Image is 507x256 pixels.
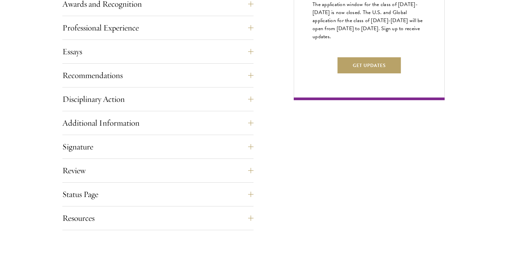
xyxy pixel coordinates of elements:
[338,57,401,73] button: Get Updates
[62,139,253,155] button: Signature
[62,20,253,36] button: Professional Experience
[62,163,253,179] button: Review
[62,115,253,131] button: Additional Information
[62,186,253,202] button: Status Page
[62,91,253,107] button: Disciplinary Action
[62,67,253,83] button: Recommendations
[313,0,423,41] span: The application window for the class of [DATE]-[DATE] is now closed. The U.S. and Global applicat...
[62,44,253,60] button: Essays
[62,210,253,226] button: Resources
